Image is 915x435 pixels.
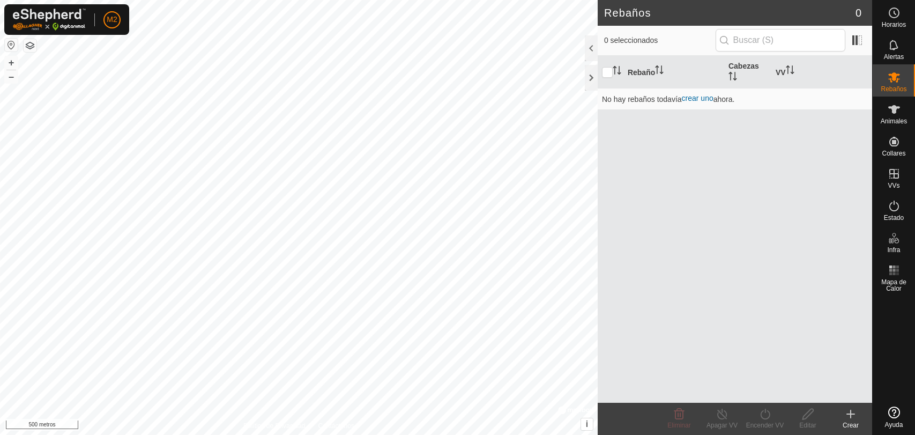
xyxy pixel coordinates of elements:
font: – [9,71,14,82]
img: Logotipo de Gallagher [13,9,86,31]
font: 0 seleccionados [604,36,658,45]
font: Rebaño [628,68,655,76]
p-sorticon: Activar para ordenar [655,67,664,76]
font: Estado [884,214,904,222]
font: M2 [107,15,117,24]
button: Restablecer Mapa [5,39,18,51]
font: Política de Privacidad [243,422,305,430]
font: No hay rebaños todavía [602,95,682,104]
button: – [5,70,18,83]
input: Buscar (S) [716,29,845,51]
font: + [9,57,14,68]
font: Animales [881,117,907,125]
font: Eliminar [667,422,690,429]
font: Mapa de Calor [881,278,906,292]
font: Crear [843,422,859,429]
font: Editar [799,422,816,429]
font: Ayuda [885,421,903,429]
font: Rebaños [604,7,651,19]
button: Capas del Mapa [24,39,36,52]
font: Horarios [882,21,906,28]
a: Contáctenos [318,421,354,431]
font: 0 [856,7,861,19]
font: Alertas [884,53,904,61]
button: + [5,56,18,69]
font: ahora. [713,95,735,104]
font: Infra [887,246,900,254]
font: VV [776,68,786,76]
font: Encender VV [746,422,784,429]
font: VVs [888,182,899,189]
a: crear uno [682,94,713,102]
font: Rebaños [881,85,906,93]
a: Ayuda [873,402,915,432]
font: Collares [882,150,905,157]
font: Cabezas [728,62,759,70]
a: Política de Privacidad [243,421,305,431]
button: i [581,418,593,430]
p-sorticon: Activar para ordenar [786,67,794,76]
font: i [586,419,588,429]
p-sorticon: Activar para ordenar [613,68,621,76]
font: Contáctenos [318,422,354,430]
font: Apagar VV [706,422,738,429]
p-sorticon: Activar para ordenar [728,73,737,82]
